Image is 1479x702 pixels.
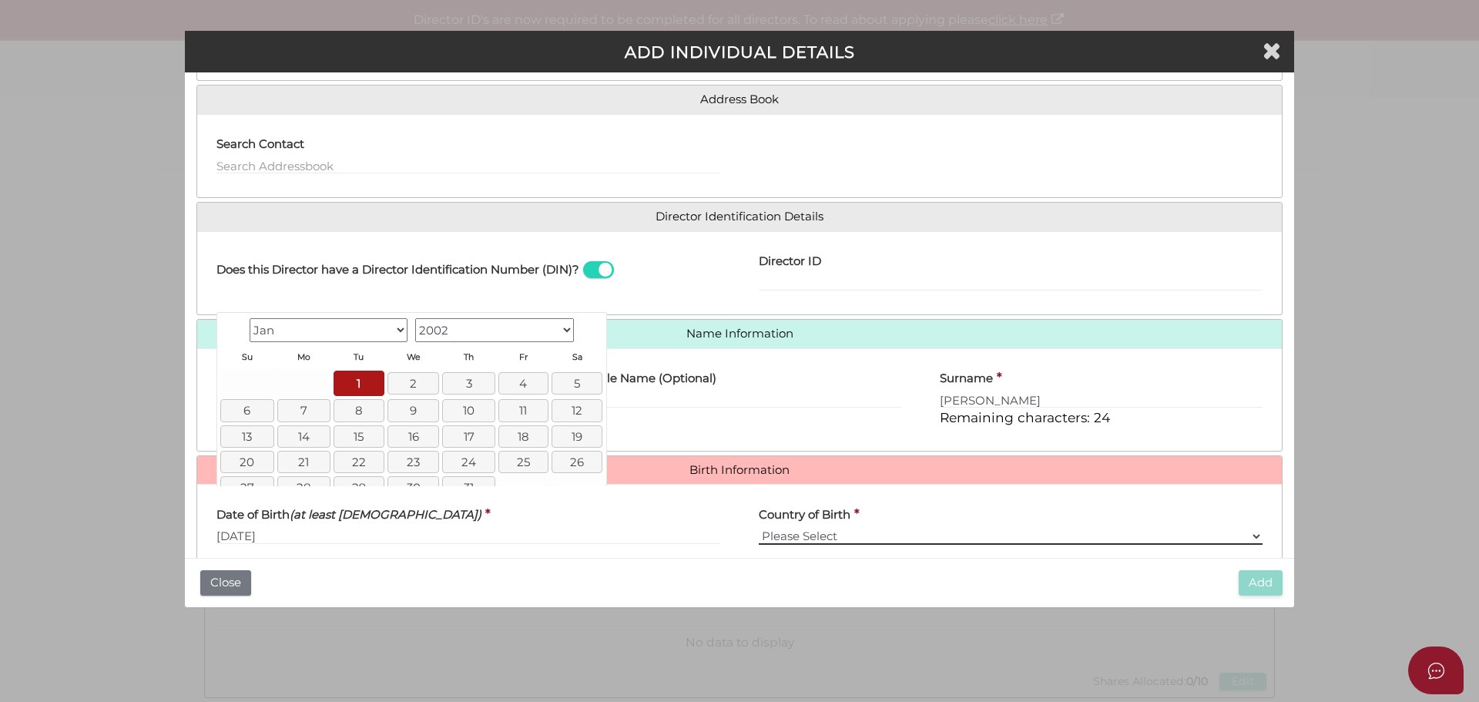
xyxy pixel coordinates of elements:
button: Add [1239,570,1283,596]
a: 31 [442,476,495,499]
a: 27 [220,476,273,499]
span: Friday [519,352,528,362]
a: 17 [442,425,495,448]
a: 19 [552,425,603,448]
a: 3 [442,372,495,395]
a: 12 [552,399,603,422]
a: 16 [387,425,439,448]
a: 8 [334,399,385,422]
input: dd/mm/yyyy [216,528,720,545]
span: Tuesday [354,352,364,362]
h4: Does this Director have a Director Identification Number (DIN)? [216,264,579,277]
a: 25 [498,451,548,473]
a: 20 [220,451,273,473]
a: 6 [220,399,273,422]
a: 15 [334,425,385,448]
a: 21 [277,451,330,473]
h4: Date of Birth [216,509,481,522]
a: Name Information [209,327,1270,341]
h4: Surname [940,372,993,385]
span: Sunday [242,352,253,362]
a: 1 [334,371,385,396]
a: 28 [277,476,330,499]
a: Birth Information [209,464,1270,477]
i: (at least [DEMOGRAPHIC_DATA]) [290,507,481,522]
a: 14 [277,425,330,448]
a: Next [578,316,602,341]
span: Remaining characters: 24 [940,409,1110,425]
span: Saturday [572,352,582,362]
h4: Middle Name (Optional) [578,372,716,385]
select: v [759,528,1263,545]
a: 29 [334,476,385,499]
a: 10 [442,399,495,422]
a: 13 [220,425,273,448]
a: 26 [552,451,603,473]
span: Thursday [464,352,474,362]
a: Prev [220,316,245,341]
button: Close [200,570,251,596]
button: Open asap [1408,647,1464,694]
a: 22 [334,451,385,473]
a: 4 [498,372,548,395]
a: 7 [277,399,330,422]
a: 11 [498,399,548,422]
a: 23 [387,451,439,473]
a: 9 [387,399,439,422]
a: 5 [552,372,603,395]
a: 30 [387,476,439,499]
span: Wednesday [407,352,421,362]
a: 2 [387,372,439,395]
span: Monday [297,352,310,362]
h4: Country of Birth [759,509,850,522]
h4: Director ID [759,255,821,268]
a: 18 [498,425,548,448]
a: 24 [442,451,495,473]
